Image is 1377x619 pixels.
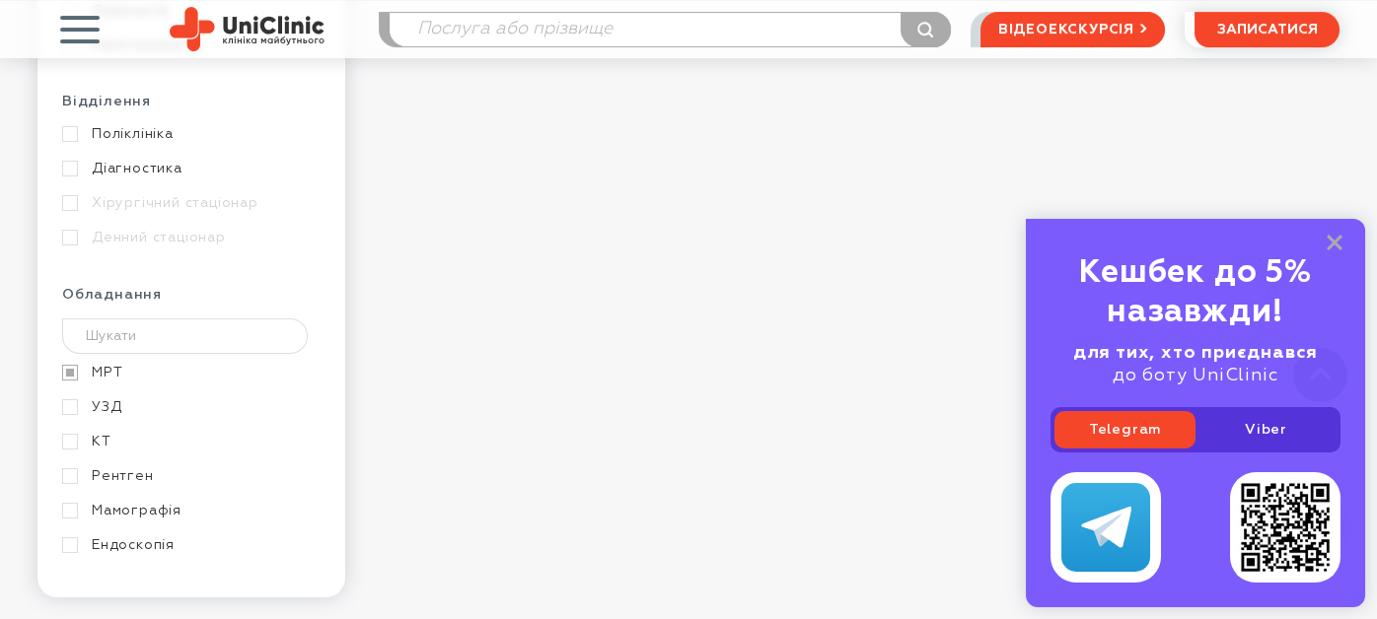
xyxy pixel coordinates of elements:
[62,286,321,318] div: Обладнання
[998,13,1134,46] span: відеоекскурсія
[1051,253,1341,332] div: Кешбек до 5% назавжди!
[62,398,316,416] a: УЗД
[980,12,1165,47] a: відеоекскурсія
[62,125,316,143] a: Поліклініка
[1217,23,1318,36] span: записатися
[170,7,325,51] img: Uniclinic
[62,467,316,485] a: Рентген
[1054,411,1196,448] a: Telegram
[62,502,316,519] a: Мамографія
[62,318,308,354] input: Шукати
[1196,411,1337,448] a: Viber
[1195,12,1340,47] button: записатися
[62,536,316,554] a: Ендоскопія
[62,364,316,381] a: МРТ
[1073,344,1318,362] b: для тих, хто приєднався
[62,160,316,177] a: Діагностика
[1051,342,1341,387] div: до боту UniClinic
[62,433,316,450] a: КТ
[390,13,950,46] input: Послуга або прізвище
[62,93,321,125] div: Відділення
